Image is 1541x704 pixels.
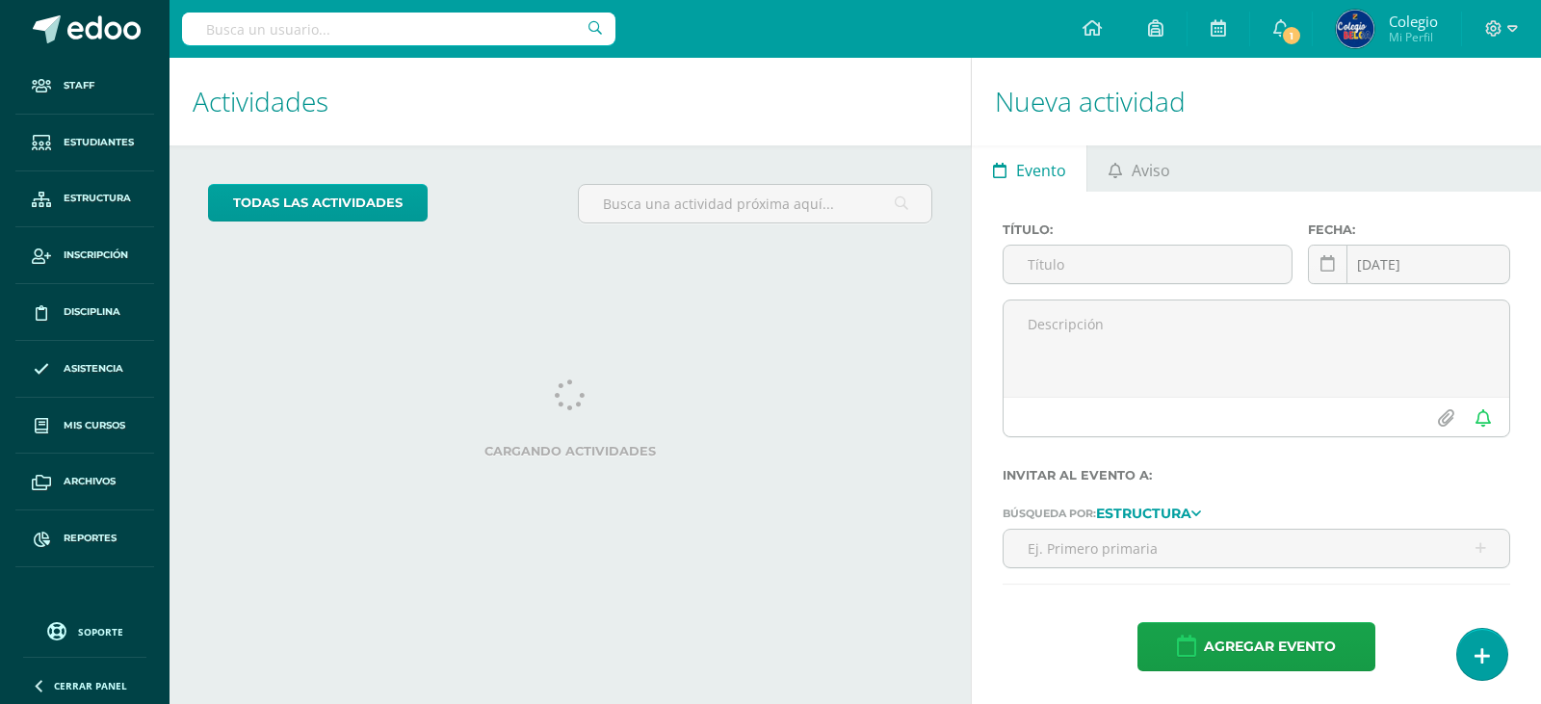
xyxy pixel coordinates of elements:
[972,145,1086,192] a: Evento
[1389,12,1438,31] span: Colegio
[579,185,931,222] input: Busca una actividad próxima aquí...
[995,58,1518,145] h1: Nueva actividad
[64,474,116,489] span: Archivos
[64,361,123,377] span: Asistencia
[15,284,154,341] a: Disciplina
[1281,25,1302,46] span: 1
[1016,147,1066,194] span: Evento
[64,418,125,433] span: Mis cursos
[15,58,154,115] a: Staff
[1389,29,1438,45] span: Mi Perfil
[15,115,154,171] a: Estudiantes
[208,184,428,222] a: todas las Actividades
[64,248,128,263] span: Inscripción
[1096,505,1191,522] strong: Estructura
[1308,222,1510,237] label: Fecha:
[64,135,134,150] span: Estudiantes
[208,444,932,458] label: Cargando actividades
[64,78,94,93] span: Staff
[1309,246,1509,283] input: Fecha de entrega
[1003,222,1293,237] label: Título:
[1336,10,1374,48] img: c600e396c05fc968532ff46e374ede2f.png
[182,13,615,45] input: Busca un usuario...
[15,227,154,284] a: Inscripción
[1087,145,1190,192] a: Aviso
[15,398,154,455] a: Mis cursos
[1204,623,1336,670] span: Agregar evento
[54,679,127,692] span: Cerrar panel
[1003,468,1510,482] label: Invitar al evento a:
[23,617,146,643] a: Soporte
[1004,530,1509,567] input: Ej. Primero primaria
[78,625,123,639] span: Soporte
[64,191,131,206] span: Estructura
[64,304,120,320] span: Disciplina
[193,58,948,145] h1: Actividades
[1004,246,1292,283] input: Título
[1003,507,1096,520] span: Búsqueda por:
[15,171,154,228] a: Estructura
[64,531,117,546] span: Reportes
[1137,622,1375,671] button: Agregar evento
[1132,147,1170,194] span: Aviso
[15,454,154,510] a: Archivos
[1096,506,1201,519] a: Estructura
[15,341,154,398] a: Asistencia
[15,510,154,567] a: Reportes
